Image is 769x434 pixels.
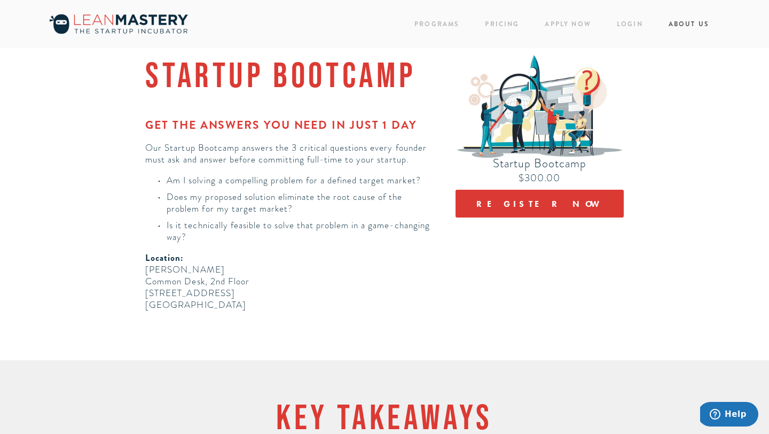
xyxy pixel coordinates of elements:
[167,175,437,187] p: Am I solving a compelling problem for a defined target market?
[167,220,437,243] p: Is it technically feasible to solve that problem in a game-changing way?
[545,17,591,32] a: Apply Now
[476,197,603,211] span: Register Now
[414,19,459,29] a: Programs
[456,172,624,184] div: $300.00
[145,252,437,311] p: [PERSON_NAME] Common Desk, 2nd Floor [STREET_ADDRESS] [GEOGRAPHIC_DATA]
[145,251,184,265] strong: Location:
[700,402,758,429] iframe: Opens a widget where you can find more information
[44,11,193,37] img: LeanMastery, the incubator your startup needs to get going, grow &amp; thrive
[493,158,586,169] a: Startup Bootcamp
[145,117,417,133] strong: GET THE ANSWERS YOU NEED IN JUST 1 DAY
[145,142,437,166] p: Our Startup Bootcamp answers the 3 critical questions every founder must ask and answer before co...
[485,17,519,32] a: Pricing
[456,56,624,158] img: Startup Bootcamp Slides-05.png
[669,17,709,32] a: About Us
[617,17,643,32] a: Login
[167,191,437,215] p: Does my proposed solution eliminate the root cause of the problem for my target market?
[145,56,437,95] h1: STARTUP BOOTCAMP
[456,190,624,218] button: Register Now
